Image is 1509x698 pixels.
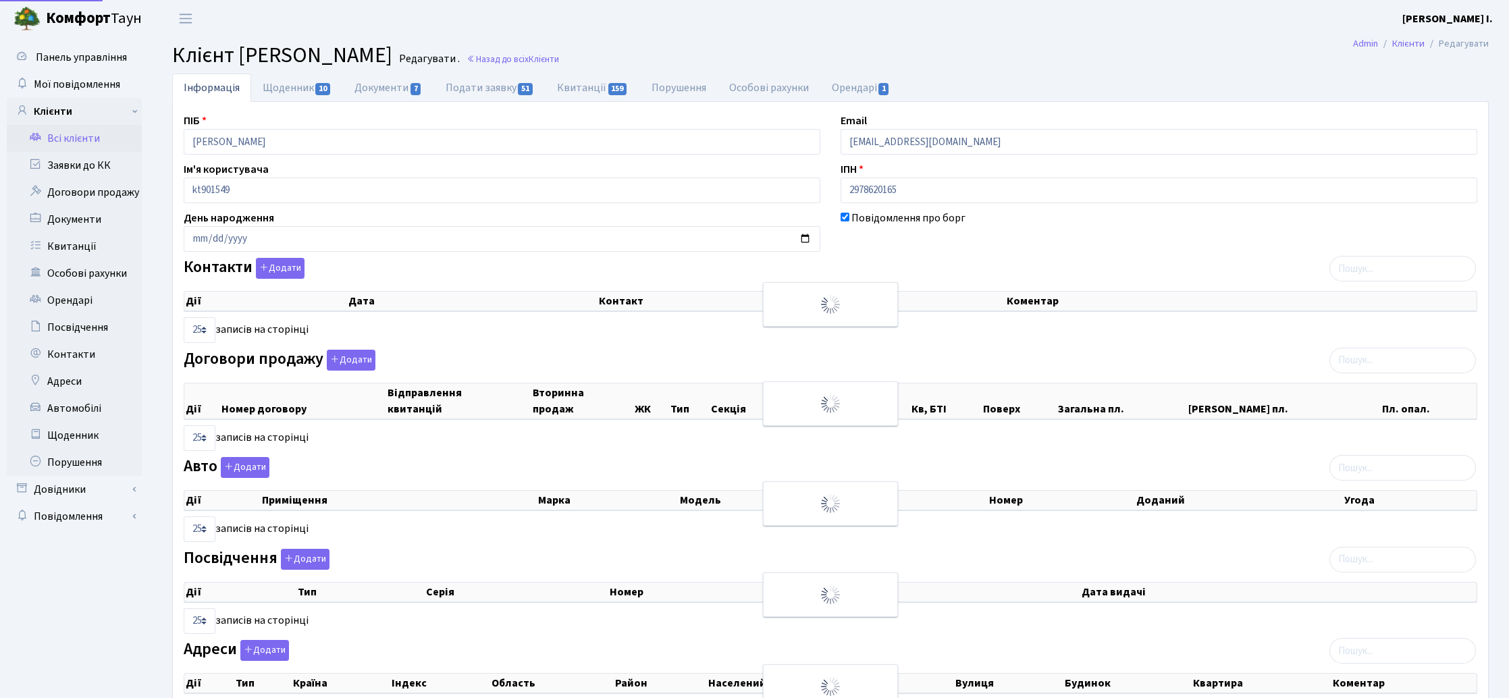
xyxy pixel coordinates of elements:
th: Відправлення квитанцій [386,383,531,419]
img: Обробка... [820,493,841,514]
th: [PERSON_NAME] пл. [1187,383,1381,419]
a: Повідомлення [7,503,142,530]
span: 10 [315,83,330,95]
nav: breadcrumb [1333,30,1509,58]
th: Марка [537,491,679,510]
th: Секція [710,383,781,419]
th: Номер договору [220,383,386,419]
th: Дата [347,292,598,311]
a: Щоденник [251,74,343,102]
label: Адреси [184,640,289,661]
label: Повідомлення про борг [851,210,965,226]
a: Додати [217,455,269,479]
button: Авто [221,457,269,478]
a: Заявки до КК [7,152,142,179]
button: Переключити навігацію [169,7,203,30]
th: Серія [425,583,609,601]
a: Документи [343,74,433,102]
b: Комфорт [46,7,111,29]
label: Договори продажу [184,350,375,371]
a: Орендарі [820,74,902,102]
select: записів на сторінці [184,608,215,634]
th: Область [490,674,614,693]
th: Вулиця [954,674,1063,693]
label: записів на сторінці [184,608,309,634]
small: Редагувати . [396,53,460,65]
input: Пошук... [1329,256,1476,281]
span: 51 [518,83,533,95]
th: Номер [608,583,824,601]
th: Загальна пл. [1057,383,1187,419]
span: Мої повідомлення [34,77,120,92]
img: Обробка... [820,393,841,414]
button: Договори продажу [327,350,375,371]
input: Пошук... [1329,547,1476,572]
a: Мої повідомлення [7,71,142,98]
th: Дії [184,491,261,510]
span: Таун [46,7,142,30]
th: Тип [669,383,710,419]
a: Клієнти [7,98,142,125]
th: Коментар [1331,674,1477,693]
th: Приміщення [261,491,537,510]
label: Контакти [184,258,305,279]
a: Автомобілі [7,395,142,422]
span: Клієнт [PERSON_NAME] [172,40,392,71]
th: Будинок [1063,674,1192,693]
th: Модель [679,491,856,510]
input: Пошук... [1329,638,1476,664]
th: Доданий [1135,491,1343,510]
a: Контакти [7,341,142,368]
li: Редагувати [1425,36,1489,51]
label: Посвідчення [184,549,329,570]
th: Угода [1343,491,1477,510]
a: Інформація [172,74,251,102]
th: Колір [856,491,987,510]
button: Контакти [256,258,305,279]
th: ЖК [633,383,669,419]
th: Вторинна продаж [531,383,633,419]
label: записів на сторінці [184,516,309,542]
a: Додати [277,546,329,570]
label: Ім'я користувача [184,161,269,178]
a: Договори продажу [7,179,142,206]
th: Тип [296,583,425,601]
th: Дата видачі [1080,583,1477,601]
img: logo.png [14,5,41,32]
select: записів на сторінці [184,516,215,542]
th: Тип [234,674,292,693]
a: Додати [237,638,289,662]
a: Admin [1353,36,1378,51]
a: Документи [7,206,142,233]
a: Назад до всіхКлієнти [467,53,559,65]
span: Клієнти [529,53,559,65]
a: Панель управління [7,44,142,71]
span: 7 [411,83,421,95]
a: Клієнти [1392,36,1425,51]
a: Довідники [7,476,142,503]
label: записів на сторінці [184,425,309,451]
a: Порушення [640,74,718,102]
input: Пошук... [1329,455,1476,481]
th: Поверх [982,383,1057,419]
button: Адреси [240,640,289,661]
th: Дії [184,583,296,601]
select: записів на сторінці [184,425,215,451]
a: Особові рахунки [7,260,142,287]
th: Квартира [1192,674,1331,693]
span: Панель управління [36,50,127,65]
th: Кв, БТІ [910,383,982,419]
label: Авто [184,457,269,478]
input: Пошук... [1329,348,1476,373]
th: Дії [184,292,347,311]
th: Видано [824,583,1080,601]
img: Обробка... [820,294,841,315]
th: Дії [184,383,220,419]
a: Квитанції [546,74,639,102]
label: Email [841,113,867,129]
a: Додати [323,347,375,371]
th: Населений пункт [707,674,954,693]
a: Посвідчення [7,314,142,341]
th: Країна [292,674,390,693]
th: Контакт [598,292,1005,311]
